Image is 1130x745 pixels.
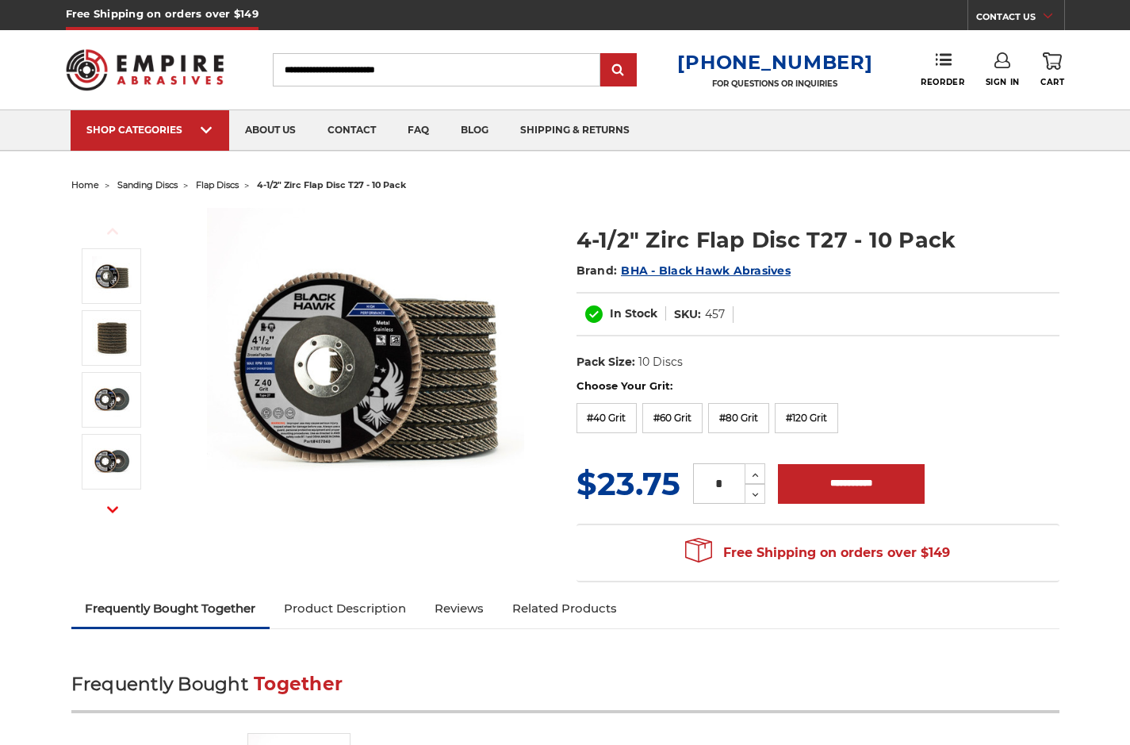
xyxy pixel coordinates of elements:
[86,124,213,136] div: SHOP CATEGORIES
[71,179,99,190] a: home
[576,263,618,278] span: Brand:
[976,8,1064,30] a: CONTACT US
[196,179,239,190] a: flap discs
[504,110,645,151] a: shipping & returns
[94,214,132,248] button: Previous
[312,110,392,151] a: contact
[71,673,248,695] span: Frequently Bought
[498,591,631,626] a: Related Products
[921,52,964,86] a: Reorder
[207,208,524,525] img: Black Hawk 4-1/2" x 7/8" Flap Disc Type 27 - 10 Pack
[576,354,635,371] dt: Pack Size:
[674,306,701,323] dt: SKU:
[603,55,634,86] input: Submit
[445,110,504,151] a: blog
[986,77,1020,87] span: Sign In
[117,179,178,190] a: sanding discs
[94,493,132,527] button: Next
[621,263,791,278] a: BHA - Black Hawk Abrasives
[92,256,132,296] img: Black Hawk 4-1/2" x 7/8" Flap Disc Type 27 - 10 Pack
[1040,52,1064,87] a: Cart
[92,380,132,420] img: 40 grit flap disc
[1040,77,1064,87] span: Cart
[705,306,725,323] dd: 457
[254,673,343,695] span: Together
[257,179,406,190] span: 4-1/2" zirc flap disc t27 - 10 pack
[677,79,872,89] p: FOR QUESTIONS OR INQUIRIES
[270,591,420,626] a: Product Description
[420,591,498,626] a: Reviews
[921,77,964,87] span: Reorder
[685,537,950,569] span: Free Shipping on orders over $149
[71,591,270,626] a: Frequently Bought Together
[392,110,445,151] a: faq
[92,442,132,482] img: 60 grit flap disc
[610,306,657,321] span: In Stock
[229,110,312,151] a: about us
[576,464,680,503] span: $23.75
[677,51,872,74] a: [PHONE_NUMBER]
[576,378,1059,394] label: Choose Your Grit:
[576,225,1059,255] h1: 4-1/2" Zirc Flap Disc T27 - 10 Pack
[66,39,224,101] img: Empire Abrasives
[638,354,683,371] dd: 10 Discs
[92,318,132,358] img: 10 pack of 4.5" Black Hawk Flap Discs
